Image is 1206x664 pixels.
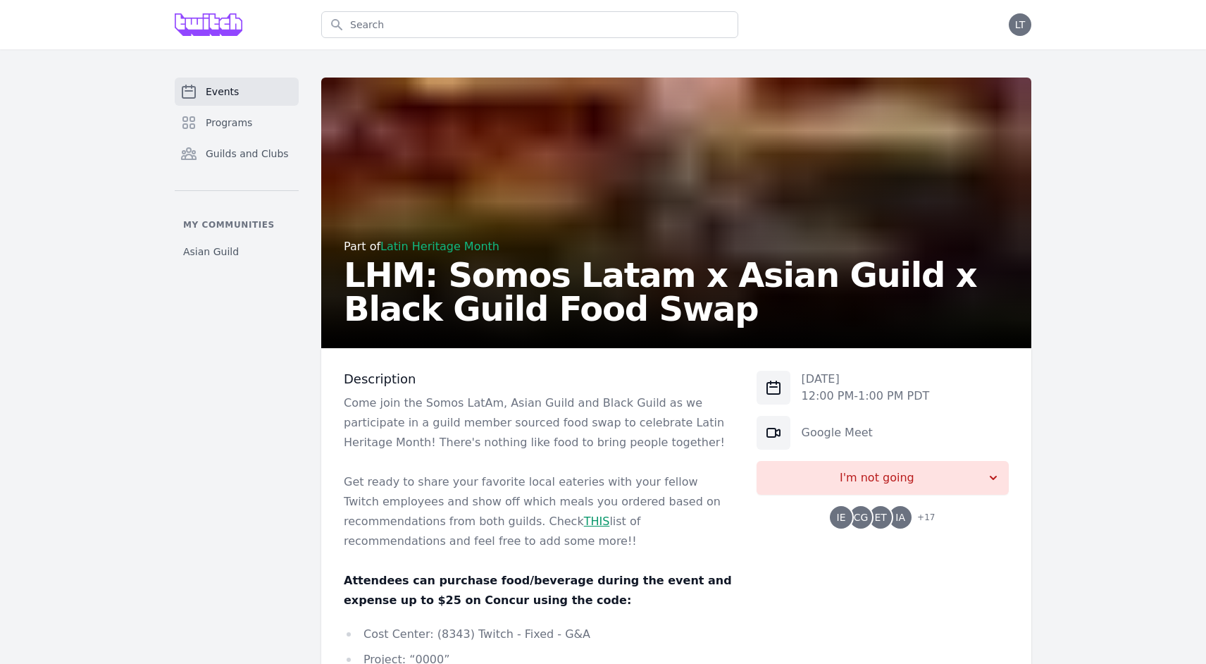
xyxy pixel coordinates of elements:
span: + 17 [909,509,935,529]
h3: Description [344,371,734,388]
strong: Attendees can purchase food/beverage during the event and expense up to $25 on Concur using the c... [344,574,732,607]
span: LT [1015,20,1025,30]
input: Search [321,11,738,38]
p: Come join the Somos LatAm, Asian Guild and Black Guild as we participate in a guild member source... [344,393,734,453]
a: Programs [175,109,299,137]
span: Events [206,85,239,99]
a: Events [175,78,299,106]
span: IE [837,512,846,522]
p: My communities [175,219,299,230]
span: IA [895,512,905,522]
a: Google Meet [802,426,873,439]
span: I'm not going [768,469,986,486]
button: I'm not going [757,461,1009,495]
nav: Sidebar [175,78,299,264]
img: Grove [175,13,242,36]
span: CG [854,512,869,522]
button: LT [1009,13,1031,36]
span: ET [874,512,886,522]
div: Part of [344,238,1009,255]
p: Get ready to share your favorite local eateries with your fellow Twitch employees and show off wh... [344,472,734,551]
p: 12:00 PM - 1:00 PM PDT [802,388,930,405]
a: THIS [584,515,610,528]
a: Guilds and Clubs [175,140,299,168]
span: Guilds and Clubs [206,147,289,161]
a: Latin Heritage Month [380,240,499,253]
span: Programs [206,116,252,130]
h2: LHM: Somos Latam x Asian Guild x Black Guild Food Swap [344,258,1009,326]
p: [DATE] [802,371,930,388]
li: Cost Center: (8343) Twitch - Fixed - G&A [344,625,734,644]
a: Asian Guild [175,239,299,264]
span: Asian Guild [183,245,239,259]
